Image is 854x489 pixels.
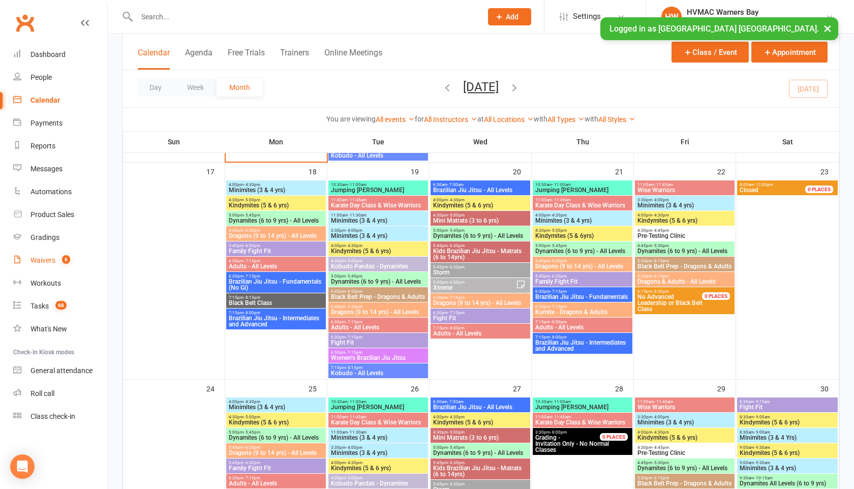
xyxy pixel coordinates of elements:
[637,228,733,233] span: 4:30pm
[652,430,669,435] span: - 4:30pm
[330,419,426,425] span: Karate Day Class & Wise Warriors
[550,213,567,218] span: - 4:30pm
[228,233,324,239] span: Dragons (9 to 14 yrs) - All Levels
[532,131,634,152] th: Thu
[30,119,63,127] div: Payments
[228,300,324,306] span: Black Belt Class
[672,42,749,63] button: Class / Event
[550,259,567,263] span: - 6:30pm
[30,302,49,310] div: Tasks
[138,48,170,70] button: Calendar
[228,404,324,410] span: Minimites (3 & 4 yrs)
[687,8,826,17] div: HVMAC Warners Bay
[717,380,736,396] div: 29
[346,274,362,279] span: - 5:45pm
[637,182,733,187] span: 11:00am
[13,112,107,135] a: Payments
[228,198,324,202] span: 4:30pm
[30,256,55,264] div: Waivers
[330,228,426,233] span: 3:30pm
[448,198,465,202] span: - 4:30pm
[652,213,669,218] span: - 4:30pm
[448,430,465,435] span: - 5:00pm
[330,259,426,263] span: 4:30pm
[535,218,630,224] span: Minimites (3 & 4 yrs)
[433,400,528,404] span: 6:30am
[637,218,733,224] span: Kindymites (5 & 6 yrs)
[30,233,59,241] div: Gradings
[346,228,362,233] span: - 4:00pm
[10,454,35,479] div: Open Intercom Messenger
[535,263,630,269] span: Dragons (9 to 14 yrs) - All Levels
[330,365,426,370] span: 7:15pm
[637,198,733,202] span: 3:30pm
[30,325,67,333] div: What's New
[327,131,430,152] th: Tue
[330,274,426,279] span: 5:00pm
[30,412,75,420] div: Class check-in
[535,430,612,435] span: 3:30pm
[433,326,528,330] span: 7:15pm
[346,304,362,309] span: - 6:30pm
[326,115,376,123] strong: You are viewing
[30,389,54,398] div: Roll call
[433,187,528,193] span: Brazilian Jiu Jitsu - All Levels
[348,400,367,404] span: - 11:00am
[535,320,630,324] span: 7:15pm
[228,315,324,327] span: Brazilian Jiu Jitsu - Intermediates and Advanced
[324,48,382,70] button: Online Meetings
[637,263,733,269] span: Black Belt Prep - Dragons & Adults
[550,335,567,340] span: - 8:00pm
[448,415,465,419] span: - 4:30pm
[228,259,324,263] span: 6:30pm
[13,89,107,112] a: Calendar
[228,430,324,435] span: 5:00pm
[754,415,770,419] span: - 9:00am
[820,380,839,396] div: 30
[433,218,528,224] span: Mini Matrats (3 to 6 yrs)
[330,289,426,294] span: 5:45pm
[448,213,465,218] span: - 5:00pm
[448,280,465,285] span: - 6:30pm
[477,115,484,123] strong: at
[433,285,516,291] span: Xtreme
[174,78,217,97] button: Week
[448,228,465,233] span: - 5:45pm
[330,430,426,435] span: 11:00am
[206,380,225,396] div: 24
[330,218,426,224] span: Minimites (3 & 4 yrs)
[243,311,260,315] span: - 8:00pm
[535,228,630,233] span: 4:30pm
[13,295,107,318] a: Tasks 88
[13,180,107,203] a: Automations
[62,255,70,264] span: 6
[637,279,733,285] span: Dragons & Adults - All Levels
[535,419,630,425] span: Karate Day Class & Wise Warriors
[637,243,733,248] span: 4:45pm
[433,248,528,260] span: Kids Brazilian Jiu Jitsu - Matrats (6 to 14yrs)
[243,243,260,248] span: - 6:30pm
[535,187,630,193] span: Jumping [PERSON_NAME]
[346,335,362,340] span: - 7:15pm
[740,187,758,194] span: Closed
[243,295,260,300] span: - 8:15pm
[433,435,528,441] span: Mini Matrats (3 to 6 yrs)
[535,400,630,404] span: 10:30am
[652,243,669,248] span: - 5:30pm
[228,311,324,315] span: 7:15pm
[652,198,669,202] span: - 4:00pm
[739,430,836,435] span: 8:30am
[448,243,465,248] span: - 6:30pm
[330,202,426,208] span: Karate Day Class & Wise Warriors
[535,324,630,330] span: Adults - All Levels
[217,78,263,97] button: Month
[637,233,733,239] span: Pre-Testing Clinic
[330,415,426,419] span: 11:00am
[228,248,324,254] span: Family Fight Fit
[243,259,260,263] span: - 7:15pm
[484,115,534,124] a: All Locations
[637,419,733,425] span: Minimites (3 & 4 yrs)
[30,96,60,104] div: Calendar
[751,42,828,63] button: Appointment
[736,131,839,152] th: Sat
